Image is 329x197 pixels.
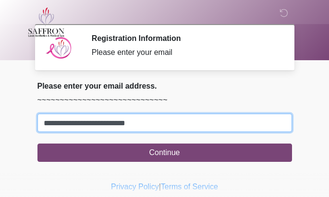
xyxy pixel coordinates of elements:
a: | [159,183,161,191]
img: Saffron Laser Aesthetics and Medical Spa Logo [28,7,65,37]
img: Agent Avatar [45,34,73,63]
a: Terms of Service [161,183,218,191]
div: Please enter your email [92,47,278,58]
button: Continue [37,144,292,162]
p: ~~~~~~~~~~~~~~~~~~~~~~~~~~~~~ [37,94,292,106]
h2: Please enter your email address. [37,81,292,91]
a: Privacy Policy [111,183,159,191]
